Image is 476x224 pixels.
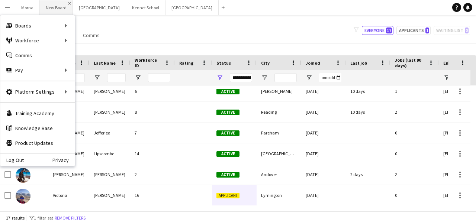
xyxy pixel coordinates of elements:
img: Victoria Smalley [16,189,30,204]
div: [PERSON_NAME] [89,102,130,122]
div: [PERSON_NAME] [257,81,301,101]
div: 16 [130,185,175,205]
div: 0 [390,143,439,164]
button: Everyone17 [362,26,393,35]
div: [PERSON_NAME] [89,164,130,185]
button: [GEOGRAPHIC_DATA] [73,0,126,15]
div: 10 days [346,81,390,101]
span: Last job [350,60,367,66]
div: Workforce [0,33,75,48]
div: Jefferiea [89,123,130,143]
span: 17 [386,27,392,33]
div: 14 [130,143,175,164]
button: Kennet School [126,0,165,15]
div: [DATE] [301,123,346,143]
div: [DATE] [301,143,346,164]
button: Open Filter Menu [306,74,312,81]
span: Status [216,60,231,66]
div: 1 [390,81,439,101]
span: City [261,60,270,66]
div: 2 [390,164,439,185]
div: Fareham [257,123,301,143]
input: Workforce ID Filter Input [148,73,170,82]
div: Lipscombe [89,143,130,164]
div: 2 days [346,164,390,185]
button: Applicants1 [396,26,431,35]
div: 6 [130,81,175,101]
button: Open Filter Menu [135,74,141,81]
button: Open Filter Menu [443,74,450,81]
div: [PERSON_NAME] [48,164,89,185]
span: Active [216,172,239,178]
div: Lymington [257,185,301,205]
img: Sam Martin [16,168,30,183]
span: 1 filter set [34,215,53,221]
input: City Filter Input [274,73,297,82]
input: Last Name Filter Input [107,73,126,82]
div: Boards [0,18,75,33]
a: Product Updates [0,136,75,150]
div: [GEOGRAPHIC_DATA] [257,143,301,164]
a: Knowledge Base [0,121,75,136]
button: Remove filters [53,214,87,222]
span: Comms [83,32,100,39]
span: Workforce ID [135,57,161,68]
span: Active [216,89,239,94]
div: Pay [0,63,75,78]
input: First Name Filter Input [66,73,85,82]
button: New Board [40,0,73,15]
div: Reading [257,102,301,122]
span: Jobs (last 90 days) [395,57,425,68]
button: Open Filter Menu [94,74,100,81]
button: Open Filter Menu [216,74,223,81]
a: Training Academy [0,106,75,121]
div: [DATE] [301,164,346,185]
a: Comms [80,30,103,40]
input: Joined Filter Input [319,73,341,82]
span: Active [216,151,239,157]
div: 8 [130,102,175,122]
span: Email [443,60,455,66]
div: [PERSON_NAME] [89,185,130,205]
div: 2 [390,102,439,122]
div: Andover [257,164,301,185]
a: Log Out [0,157,24,163]
a: Comms [0,48,75,63]
span: Rating [179,60,193,66]
span: Active [216,130,239,136]
div: 7 [130,123,175,143]
button: [GEOGRAPHIC_DATA] [165,0,219,15]
div: 0 [390,123,439,143]
span: Applicant [216,193,239,198]
span: 1 [425,27,429,33]
a: Privacy [52,157,75,163]
div: [DATE] [301,102,346,122]
div: [DATE] [301,81,346,101]
span: Active [216,110,239,115]
div: [PERSON_NAME] [89,81,130,101]
div: Platform Settings [0,84,75,99]
div: 10 days [346,102,390,122]
div: 2 [130,164,175,185]
div: [DATE] [301,185,346,205]
span: Last Name [94,60,116,66]
div: 0 [390,185,439,205]
span: Joined [306,60,320,66]
button: Morna [15,0,40,15]
button: Open Filter Menu [261,74,268,81]
div: Victoria [48,185,89,205]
